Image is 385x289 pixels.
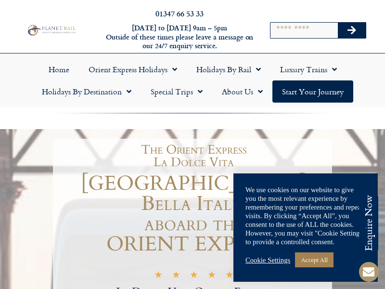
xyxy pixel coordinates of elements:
button: Search [338,23,366,38]
div: We use cookies on our website to give you the most relevant experience by remembering your prefer... [245,185,366,246]
a: Orient Express Holidays [79,58,187,80]
i: ★ [172,272,180,281]
a: Luxury Trains [270,58,346,80]
a: 01347 66 53 33 [155,8,204,19]
a: About Us [212,80,272,103]
i: ★ [190,272,198,281]
a: Start your Journey [272,80,353,103]
i: ★ [207,272,216,281]
h1: [GEOGRAPHIC_DATA] Bella Italia aboard the ORIENT EXPRESS [55,173,332,254]
i: ★ [154,272,163,281]
img: Planet Rail Train Holidays Logo [26,24,77,36]
a: Accept All [295,252,334,267]
nav: Menu [5,58,380,103]
h1: The Orient Express La Dolce Vita [60,144,327,169]
a: Holidays by Rail [187,58,270,80]
h6: [DATE] to [DATE] 9am – 5pm Outside of these times please leave a message on our 24/7 enquiry serv... [105,24,254,51]
a: Home [39,58,79,80]
a: Special Trips [141,80,212,103]
a: Cookie Settings [245,256,290,264]
div: 5/5 [154,270,234,281]
i: ★ [225,272,234,281]
a: Holidays by Destination [32,80,141,103]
